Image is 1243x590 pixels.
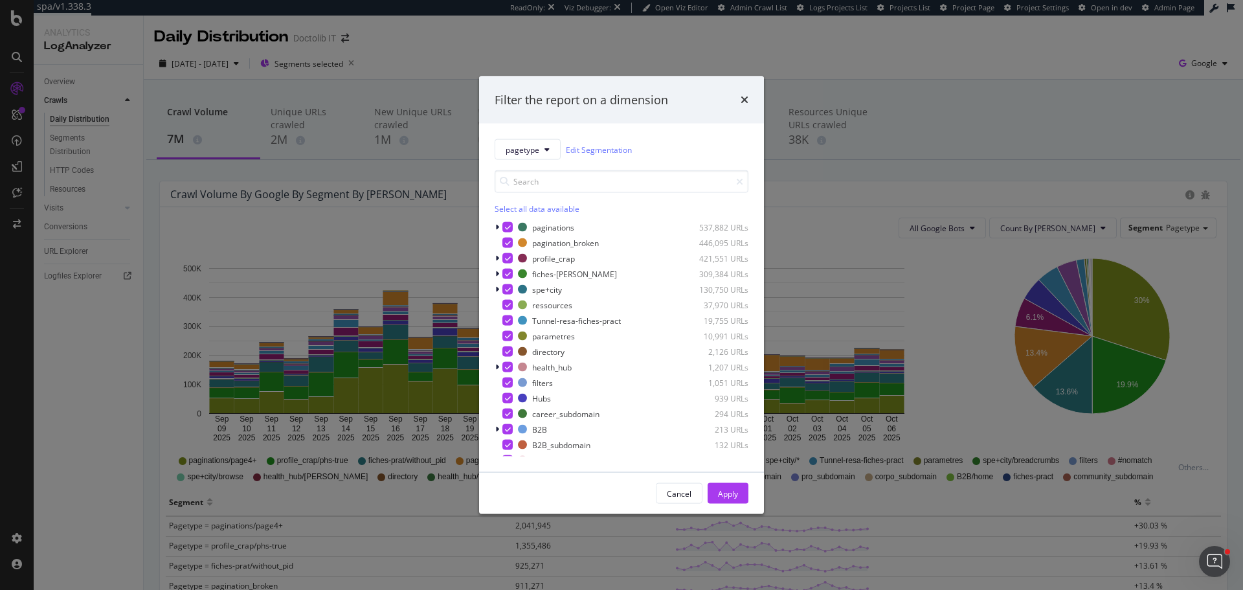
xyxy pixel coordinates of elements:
[685,315,748,326] div: 19,755 URLs
[532,377,553,388] div: filters
[532,408,599,419] div: career_subdomain
[532,392,551,403] div: Hubs
[495,139,561,160] button: pagetype
[532,315,621,326] div: Tunnel-resa-fiches-pract
[685,299,748,310] div: 37,970 URLs
[495,203,748,214] div: Select all data available
[685,284,748,295] div: 130,750 URLs
[532,455,569,466] div: #nomatch
[685,237,748,248] div: 446,095 URLs
[685,439,748,450] div: 132 URLs
[532,253,575,264] div: profile_crap
[506,144,539,155] span: pagetype
[1199,546,1230,577] iframe: Intercom live chat
[685,253,748,264] div: 421,551 URLs
[532,346,565,357] div: directory
[532,237,599,248] div: pagination_broken
[532,361,572,372] div: health_hub
[685,346,748,357] div: 2,126 URLs
[685,221,748,233] div: 537,882 URLs
[685,455,748,466] div: 126 URLs
[532,439,590,450] div: B2B_subdomain
[532,284,562,295] div: spe+city
[685,330,748,341] div: 10,991 URLs
[532,221,574,233] div: paginations
[685,408,748,419] div: 294 URLs
[479,76,764,514] div: modal
[685,392,748,403] div: 939 URLs
[685,424,748,435] div: 213 URLs
[532,330,575,341] div: parametres
[532,268,617,279] div: fiches-[PERSON_NAME]
[495,170,748,193] input: Search
[685,361,748,372] div: 1,207 URLs
[566,142,632,156] a: Edit Segmentation
[685,377,748,388] div: 1,051 URLs
[532,424,547,435] div: B2B
[708,483,748,504] button: Apply
[741,91,748,108] div: times
[495,91,668,108] div: Filter the report on a dimension
[718,488,738,499] div: Apply
[685,268,748,279] div: 309,384 URLs
[532,299,572,310] div: ressources
[667,488,691,499] div: Cancel
[656,483,702,504] button: Cancel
